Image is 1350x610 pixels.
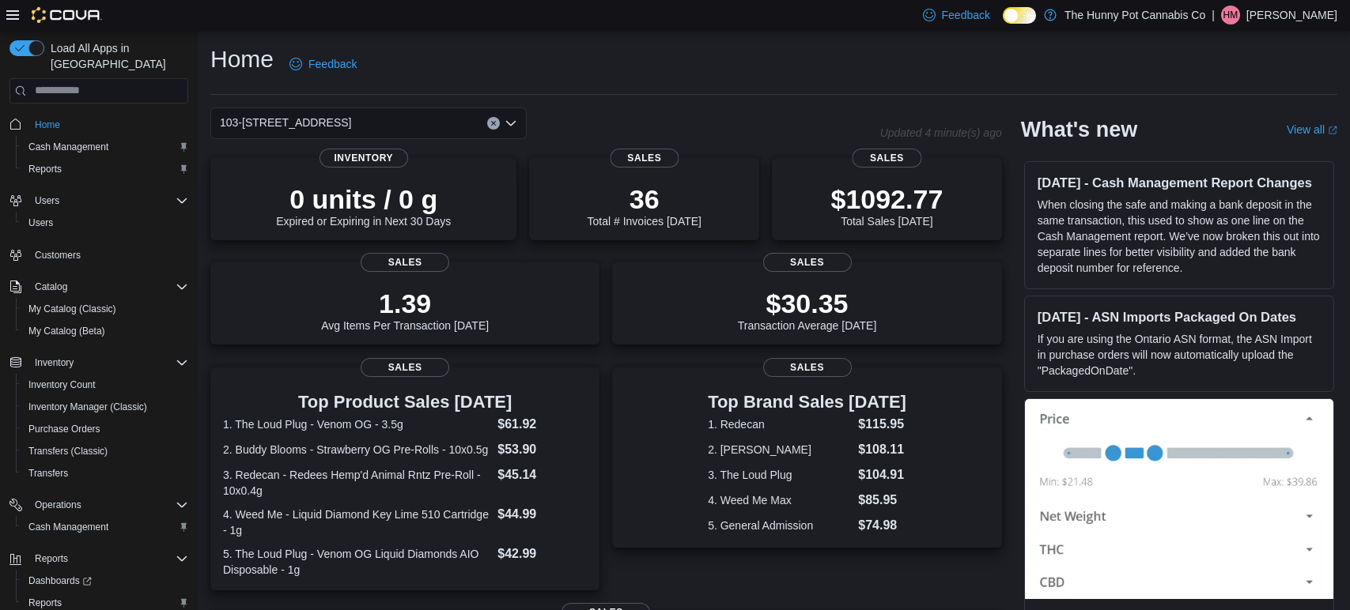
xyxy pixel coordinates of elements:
[223,546,491,578] dt: 5. The Loud Plug - Venom OG Liquid Diamonds AIO Disposable - 1g
[16,440,195,462] button: Transfers (Classic)
[28,445,108,457] span: Transfers (Classic)
[28,495,88,514] button: Operations
[321,288,489,319] p: 1.39
[1212,6,1215,24] p: |
[361,358,449,377] span: Sales
[738,288,877,319] p: $30.35
[16,136,195,158] button: Cash Management
[223,393,587,412] h3: Top Product Sales [DATE]
[708,518,852,533] dt: 5. General Admission
[3,352,195,374] button: Inventory
[16,396,195,418] button: Inventory Manager (Classic)
[210,43,274,75] h1: Home
[35,281,67,293] span: Catalog
[28,521,108,533] span: Cash Management
[588,183,701,215] p: 36
[22,420,188,439] span: Purchase Orders
[1223,6,1238,24] span: HM
[22,375,102,394] a: Inventory Count
[16,462,195,484] button: Transfers
[1038,309,1321,325] h3: [DATE] - ASN Imports Packaged On Dates
[858,465,906,484] dd: $104.91
[28,597,62,609] span: Reports
[28,217,53,229] span: Users
[28,423,100,435] span: Purchase Orders
[35,499,81,511] span: Operations
[28,115,66,134] a: Home
[708,442,852,457] dt: 2. [PERSON_NAME]
[22,464,188,483] span: Transfers
[22,137,188,156] span: Cash Management
[28,378,96,391] span: Inventory Count
[223,416,491,432] dt: 1. The Loud Plug - Venom OG - 3.5g
[1038,331,1321,378] p: If you are using the Ontario ASN format, the ASN Import in purchase orders will now automatically...
[3,494,195,516] button: Operations
[858,415,906,434] dd: $115.95
[708,467,852,483] dt: 3. The Loud Plug
[28,303,116,315] span: My Catalog (Classic)
[22,213,188,232] span: Users
[28,163,62,175] span: Reports
[16,158,195,180] button: Reports
[22,299,123,318] a: My Catalog (Classic)
[708,416,852,432] dt: 1. Redecan
[35,194,59,207] span: Users
[1003,7,1036,24] input: Dark Mode
[505,117,517,130] button: Open list of options
[28,277,74,296] button: Catalog
[361,253,449,272] span: Sales
[1221,6,1240,24] div: Hailey Minda
[276,183,451,228] div: Expired or Expiring in Next 30 Days
[28,353,80,372] button: Inventory
[708,393,906,412] h3: Top Brand Sales [DATE]
[1038,197,1321,276] p: When closing the safe and making a bank deposit in the same transaction, this used to show as one...
[22,322,112,341] a: My Catalog (Beta)
[880,126,1002,139] p: Updated 4 minute(s) ago
[28,325,105,337] span: My Catalog (Beta)
[32,7,102,23] img: Cova
[220,113,352,132] span: 103-[STREET_ADDRESS]
[320,149,408,168] span: Inventory
[28,245,188,265] span: Customers
[22,160,68,179] a: Reports
[3,276,195,298] button: Catalog
[22,299,188,318] span: My Catalog (Classic)
[763,253,852,272] span: Sales
[28,141,108,153] span: Cash Management
[1038,175,1321,190] h3: [DATE] - Cash Management Report Changes
[588,183,701,228] div: Total # Invoices [DATE]
[28,401,147,413] span: Inventory Manager (Classic)
[308,56,357,72] span: Feedback
[28,549,188,568] span: Reports
[763,358,852,377] span: Sales
[22,397,153,416] a: Inventory Manager (Classic)
[28,495,188,514] span: Operations
[28,191,188,210] span: Users
[16,374,195,396] button: Inventory Count
[858,491,906,510] dd: $85.95
[276,183,451,215] p: 0 units / 0 g
[28,115,188,134] span: Home
[610,149,679,168] span: Sales
[223,442,491,457] dt: 2. Buddy Blooms - Strawberry OG Pre-Rolls - 10x0.5g
[708,492,852,508] dt: 4. Weed Me Max
[321,288,489,332] div: Avg Items Per Transaction [DATE]
[1287,123,1337,136] a: View allExternal link
[497,415,587,434] dd: $61.92
[942,7,990,23] span: Feedback
[22,518,115,537] a: Cash Management
[28,467,68,480] span: Transfers
[830,183,943,228] div: Total Sales [DATE]
[22,518,188,537] span: Cash Management
[223,506,491,538] dt: 4. Weed Me - Liquid Diamond Key Lime 510 Cartridge - 1g
[22,137,115,156] a: Cash Management
[853,149,921,168] span: Sales
[22,571,98,590] a: Dashboards
[3,113,195,136] button: Home
[35,356,74,369] span: Inventory
[858,440,906,459] dd: $108.11
[22,322,188,341] span: My Catalog (Beta)
[858,516,906,535] dd: $74.98
[1328,126,1337,135] svg: External link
